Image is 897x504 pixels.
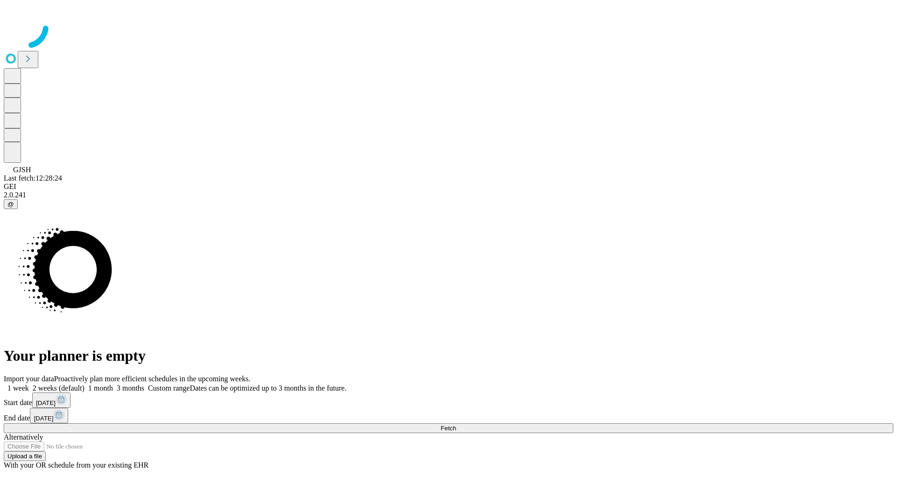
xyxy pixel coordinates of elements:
[4,461,149,469] span: With your OR schedule from your existing EHR
[88,384,113,392] span: 1 month
[30,408,68,423] button: [DATE]
[148,384,190,392] span: Custom range
[4,174,62,182] span: Last fetch: 12:28:24
[4,408,893,423] div: End date
[34,415,53,422] span: [DATE]
[33,384,85,392] span: 2 weeks (default)
[4,182,893,191] div: GEI
[7,201,14,208] span: @
[117,384,144,392] span: 3 months
[4,392,893,408] div: Start date
[13,166,31,174] span: GJSH
[4,433,43,441] span: Alternatively
[4,199,18,209] button: @
[4,451,46,461] button: Upload a file
[441,425,456,432] span: Fetch
[4,375,54,383] span: Import your data
[32,392,71,408] button: [DATE]
[7,384,29,392] span: 1 week
[54,375,250,383] span: Proactively plan more efficient schedules in the upcoming weeks.
[4,191,893,199] div: 2.0.241
[190,384,346,392] span: Dates can be optimized up to 3 months in the future.
[4,423,893,433] button: Fetch
[36,399,56,406] span: [DATE]
[4,347,893,364] h1: Your planner is empty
